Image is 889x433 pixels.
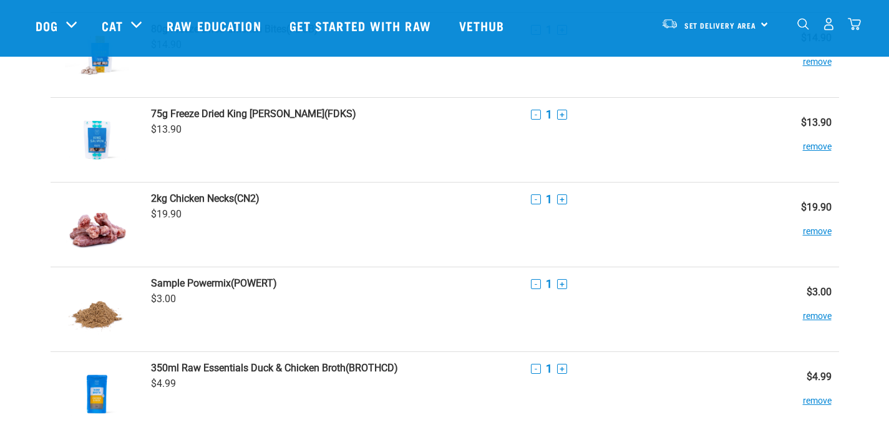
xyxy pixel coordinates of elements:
[546,362,552,375] span: 1
[36,16,58,35] a: Dog
[151,293,176,305] span: $3.00
[760,267,838,352] td: $3.00
[848,17,861,31] img: home-icon@2x.png
[154,1,276,50] a: Raw Education
[822,17,835,31] img: user.png
[102,16,123,35] a: Cat
[151,362,516,374] a: 350ml Raw Essentials Duck & Chicken Broth(BROTHCD)
[151,362,346,374] strong: 350ml Raw Essentials Duck & Chicken Broth
[546,277,552,290] span: 1
[546,193,552,206] span: 1
[447,1,520,50] a: Vethub
[531,110,541,120] button: -
[277,1,447,50] a: Get started with Raw
[557,194,567,204] button: +
[557,110,567,120] button: +
[65,362,129,426] img: Raw Essentials Duck & Chicken Broth
[546,108,552,121] span: 1
[803,383,832,407] button: remove
[760,183,838,267] td: $19.90
[531,279,541,289] button: -
[65,277,129,341] img: Powermix
[65,108,129,172] img: Freeze Dried King Salmon
[797,18,809,30] img: home-icon-1@2x.png
[151,277,231,289] strong: Sample Powermix
[803,213,832,237] button: remove
[151,277,516,289] a: Sample Powermix(POWERT)
[803,128,832,153] button: remove
[531,364,541,374] button: -
[760,98,838,183] td: $13.90
[557,279,567,289] button: +
[65,193,129,257] img: Chicken Necks
[151,123,182,135] span: $13.90
[151,108,324,120] strong: 75g Freeze Dried King [PERSON_NAME]
[151,208,182,220] span: $19.90
[151,378,176,389] span: $4.99
[557,364,567,374] button: +
[151,108,516,120] a: 75g Freeze Dried King [PERSON_NAME](FDKS)
[531,194,541,204] button: -
[803,298,832,322] button: remove
[684,23,757,27] span: Set Delivery Area
[151,193,516,204] a: 2kg Chicken Necks(CN2)
[151,193,234,204] strong: 2kg Chicken Necks
[661,18,678,29] img: van-moving.png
